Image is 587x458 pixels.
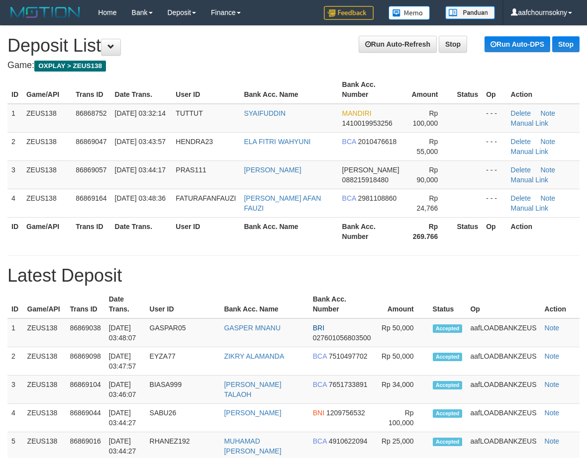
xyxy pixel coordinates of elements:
[482,217,506,245] th: Op
[329,381,368,388] span: 7651733891
[338,76,403,104] th: Bank Acc. Number
[545,409,560,417] a: Note
[313,324,324,332] span: BRI
[105,290,146,318] th: Date Trans.
[224,437,281,455] a: MUHAMAD [PERSON_NAME]
[23,290,66,318] th: Game/API
[511,138,531,146] a: Delete
[375,290,429,318] th: Amount
[466,376,540,404] td: aafLOADBANKZEUS
[244,138,310,146] a: ELA FITRI WAHYUNI
[375,347,429,376] td: Rp 50,000
[445,6,495,19] img: panduan.png
[111,217,172,245] th: Date Trans.
[540,194,555,202] a: Note
[511,148,549,155] a: Manual Link
[66,347,104,376] td: 86869098
[313,352,327,360] span: BCA
[429,290,467,318] th: Status
[309,290,375,318] th: Bank Acc. Number
[76,138,106,146] span: 86869047
[23,376,66,404] td: ZEUS138
[7,290,23,318] th: ID
[66,404,104,432] td: 86869044
[7,217,22,245] th: ID
[7,104,22,133] td: 1
[342,166,399,174] span: [PERSON_NAME]
[466,404,540,432] td: aafLOADBANKZEUS
[466,318,540,347] td: aafLOADBANKZEUS
[105,376,146,404] td: [DATE] 03:46:07
[72,76,110,104] th: Trans ID
[7,189,22,217] td: 4
[7,5,83,20] img: MOTION_logo.png
[433,353,463,361] span: Accepted
[146,318,220,347] td: GASPAR05
[66,318,104,347] td: 86869038
[511,109,531,117] a: Delete
[342,138,356,146] span: BCA
[172,217,240,245] th: User ID
[115,109,166,117] span: [DATE] 03:32:14
[244,109,286,117] a: SYAIFUDDIN
[433,438,463,446] span: Accepted
[7,36,580,56] h1: Deposit List
[240,76,338,104] th: Bank Acc. Name
[7,61,580,71] h4: Game:
[453,76,482,104] th: Status
[172,76,240,104] th: User ID
[22,76,72,104] th: Game/API
[224,381,281,398] a: [PERSON_NAME] TALAOH
[105,318,146,347] td: [DATE] 03:48:07
[176,109,202,117] span: TUTTUT
[375,318,429,347] td: Rp 50,000
[115,166,166,174] span: [DATE] 03:44:17
[244,166,301,174] a: [PERSON_NAME]
[7,266,580,286] h1: Latest Deposit
[224,409,281,417] a: [PERSON_NAME]
[511,176,549,184] a: Manual Link
[22,132,72,160] td: ZEUS138
[115,194,166,202] span: [DATE] 03:48:36
[403,76,453,104] th: Amount
[329,352,368,360] span: 7510497702
[176,194,236,202] span: FATURAFANFAUZI
[7,404,23,432] td: 4
[389,6,430,20] img: Button%20Memo.svg
[482,160,506,189] td: - - -
[358,194,397,202] span: 2981108860
[342,109,372,117] span: MANDIRI
[313,437,327,445] span: BCA
[244,194,321,212] a: [PERSON_NAME] AFAN FAUZI
[146,404,220,432] td: SABU26
[433,381,463,389] span: Accepted
[482,132,506,160] td: - - -
[220,290,308,318] th: Bank Acc. Name
[541,290,580,318] th: Action
[7,160,22,189] td: 3
[342,194,356,202] span: BCA
[240,217,338,245] th: Bank Acc. Name
[224,352,284,360] a: ZIKRY ALAMANDA
[22,217,72,245] th: Game/API
[66,376,104,404] td: 86869104
[507,217,580,245] th: Action
[540,166,555,174] a: Note
[342,119,392,127] span: 1410019953256
[105,404,146,432] td: [DATE] 03:44:27
[511,194,531,202] a: Delete
[7,347,23,376] td: 2
[105,347,146,376] td: [DATE] 03:47:57
[146,376,220,404] td: BIASA999
[540,109,555,117] a: Note
[466,347,540,376] td: aafLOADBANKZEUS
[22,189,72,217] td: ZEUS138
[7,376,23,404] td: 3
[224,324,281,332] a: GASPER MNANU
[433,324,463,333] span: Accepted
[111,76,172,104] th: Date Trans.
[545,381,560,388] a: Note
[482,76,506,104] th: Op
[22,160,72,189] td: ZEUS138
[76,109,106,117] span: 86868752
